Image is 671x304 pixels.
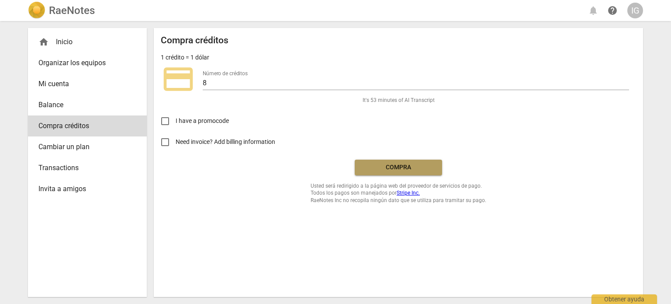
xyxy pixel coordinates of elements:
img: Logo [28,2,45,19]
div: Inicio [28,31,147,52]
span: Invita a amigos [38,184,129,194]
span: Mi cuenta [38,79,129,89]
span: home [38,37,49,47]
h2: RaeNotes [49,4,95,17]
a: Compra créditos [28,115,147,136]
button: IG [627,3,643,18]
p: 1 crédito = 1 dólar [161,53,209,62]
span: Usted será redirigido a la página web del proveedor de servicios de pago. Todos los pagos son man... [311,182,486,204]
h2: Compra créditos [161,35,228,46]
a: LogoRaeNotes [28,2,95,19]
span: credit_card [161,62,196,97]
a: Obtener ayuda [605,3,620,18]
span: Transactions [38,163,129,173]
span: Compra créditos [38,121,129,131]
span: Compra [362,163,435,172]
label: Número de créditos [203,71,248,76]
a: Cambiar un plan [28,136,147,157]
span: help [607,5,618,16]
span: Need invoice? Add billing information [176,137,277,147]
span: Cambiar un plan [38,142,129,152]
a: Stripe Inc. [397,190,420,196]
a: Invita a amigos [28,178,147,199]
button: Compra [355,160,442,175]
a: Organizar los equipos [28,52,147,73]
span: Organizar los equipos [38,58,129,68]
div: Obtener ayuda [591,294,657,304]
span: It's 53 minutes of AI Transcript [363,97,435,104]
a: Mi cuenta [28,73,147,94]
span: Balance [38,100,129,110]
div: Inicio [38,37,129,47]
a: Balance [28,94,147,115]
a: Transactions [28,157,147,178]
span: I have a promocode [176,116,229,126]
